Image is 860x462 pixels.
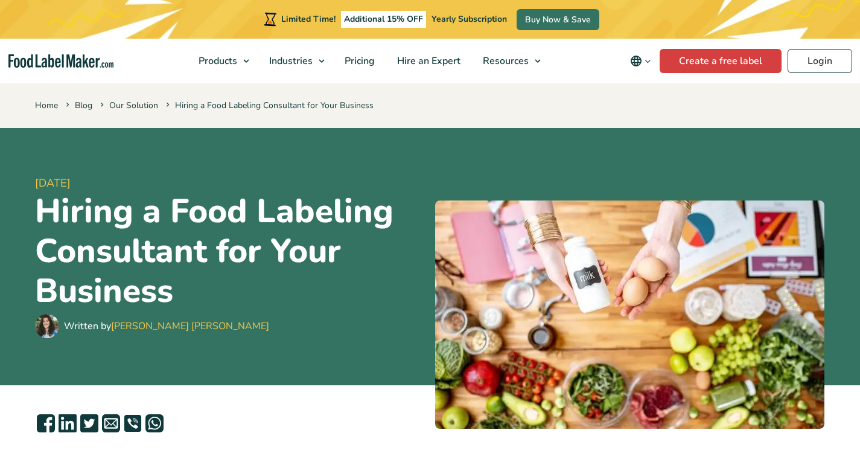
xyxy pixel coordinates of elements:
[622,49,660,73] button: Change language
[258,39,331,83] a: Industries
[75,100,92,111] a: Blog
[35,175,425,191] span: [DATE]
[266,54,314,68] span: Industries
[479,54,530,68] span: Resources
[386,39,469,83] a: Hire an Expert
[35,100,58,111] a: Home
[164,100,374,111] span: Hiring a Food Labeling Consultant for Your Business
[64,319,269,333] div: Written by
[334,39,383,83] a: Pricing
[8,54,113,68] a: Food Label Maker homepage
[660,49,782,73] a: Create a free label
[788,49,852,73] a: Login
[393,54,462,68] span: Hire an Expert
[472,39,547,83] a: Resources
[341,54,376,68] span: Pricing
[195,54,238,68] span: Products
[341,11,426,28] span: Additional 15% OFF
[517,9,599,30] a: Buy Now & Save
[109,100,158,111] a: Our Solution
[281,13,336,25] span: Limited Time!
[188,39,255,83] a: Products
[35,191,425,311] h1: Hiring a Food Labeling Consultant for Your Business
[111,319,269,333] a: [PERSON_NAME] [PERSON_NAME]
[35,314,59,338] img: Maria Abi Hanna - Food Label Maker
[432,13,507,25] span: Yearly Subscription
